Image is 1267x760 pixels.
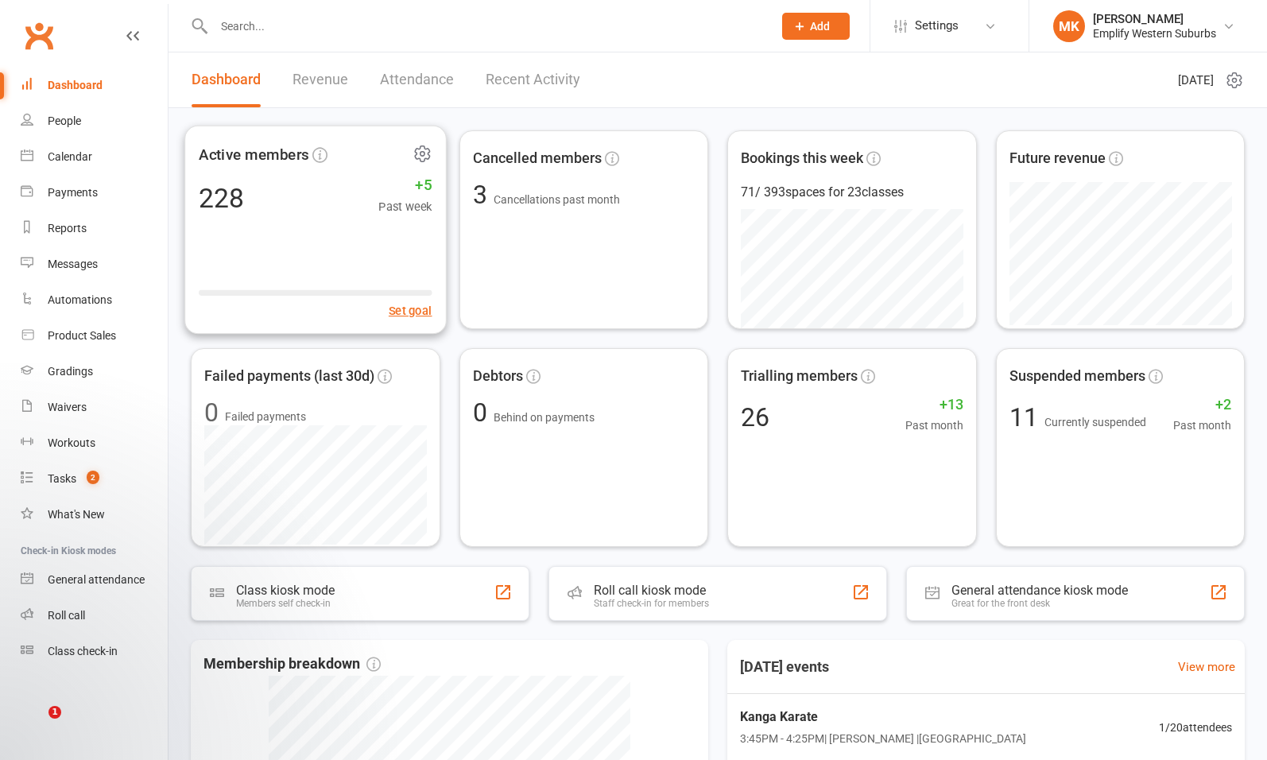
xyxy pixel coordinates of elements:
[473,365,523,388] span: Debtors
[199,142,309,166] span: Active members
[21,175,168,211] a: Payments
[21,211,168,246] a: Reports
[21,68,168,103] a: Dashboard
[494,411,595,424] span: Behind on payments
[21,103,168,139] a: People
[1178,71,1214,90] span: [DATE]
[48,436,95,449] div: Workouts
[48,472,76,485] div: Tasks
[19,16,59,56] a: Clubworx
[48,329,116,342] div: Product Sales
[1173,417,1231,434] span: Past month
[209,15,761,37] input: Search...
[12,606,330,717] iframe: Intercom notifications message
[21,318,168,354] a: Product Sales
[48,258,98,270] div: Messages
[1093,26,1216,41] div: Emplify Western Suburbs
[21,390,168,425] a: Waivers
[48,508,105,521] div: What's New
[1009,365,1145,388] span: Suspended members
[810,20,830,33] span: Add
[1178,657,1235,677] a: View more
[48,222,87,235] div: Reports
[1173,394,1231,417] span: +2
[21,246,168,282] a: Messages
[741,147,863,170] span: Bookings this week
[48,114,81,127] div: People
[225,408,306,425] span: Failed payments
[741,405,769,430] div: 26
[16,706,54,744] iframe: Intercom live chat
[48,401,87,413] div: Waivers
[1093,12,1216,26] div: [PERSON_NAME]
[473,180,494,210] span: 3
[473,147,602,170] span: Cancelled members
[21,598,168,634] a: Roll call
[905,394,963,417] span: +13
[741,182,963,203] div: 71 / 393 spaces for 23 classes
[1044,416,1146,428] span: Currently suspended
[951,598,1128,609] div: Great for the front desk
[293,52,348,107] a: Revenue
[21,354,168,390] a: Gradings
[380,52,454,107] a: Attendance
[740,730,1026,747] span: 3:45PM - 4:25PM | [PERSON_NAME] | [GEOGRAPHIC_DATA]
[87,471,99,484] span: 2
[1053,10,1085,42] div: MK
[21,425,168,461] a: Workouts
[48,573,145,586] div: General attendance
[494,193,620,206] span: Cancellations past month
[21,562,168,598] a: General attendance kiosk mode
[199,184,244,211] div: 228
[905,417,963,434] span: Past month
[21,282,168,318] a: Automations
[48,186,98,199] div: Payments
[594,583,709,598] div: Roll call kiosk mode
[204,365,374,388] span: Failed payments (last 30d)
[21,139,168,175] a: Calendar
[21,461,168,497] a: Tasks 2
[740,707,1026,727] span: Kanga Karate
[473,397,494,428] span: 0
[48,79,103,91] div: Dashboard
[1009,147,1106,170] span: Future revenue
[915,8,959,44] span: Settings
[951,583,1128,598] div: General attendance kiosk mode
[1009,405,1146,430] div: 11
[236,598,335,609] div: Members self check-in
[48,706,61,719] span: 1
[389,301,432,320] button: Set goal
[48,365,93,378] div: Gradings
[204,400,219,425] div: 0
[727,653,842,681] h3: [DATE] events
[1159,719,1232,736] span: 1 / 20 attendees
[48,293,112,306] div: Automations
[21,497,168,533] a: What's New
[378,197,432,216] span: Past week
[782,13,850,40] button: Add
[378,173,432,197] span: +5
[486,52,580,107] a: Recent Activity
[192,52,261,107] a: Dashboard
[48,150,92,163] div: Calendar
[236,583,335,598] div: Class kiosk mode
[741,365,858,388] span: Trialling members
[594,598,709,609] div: Staff check-in for members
